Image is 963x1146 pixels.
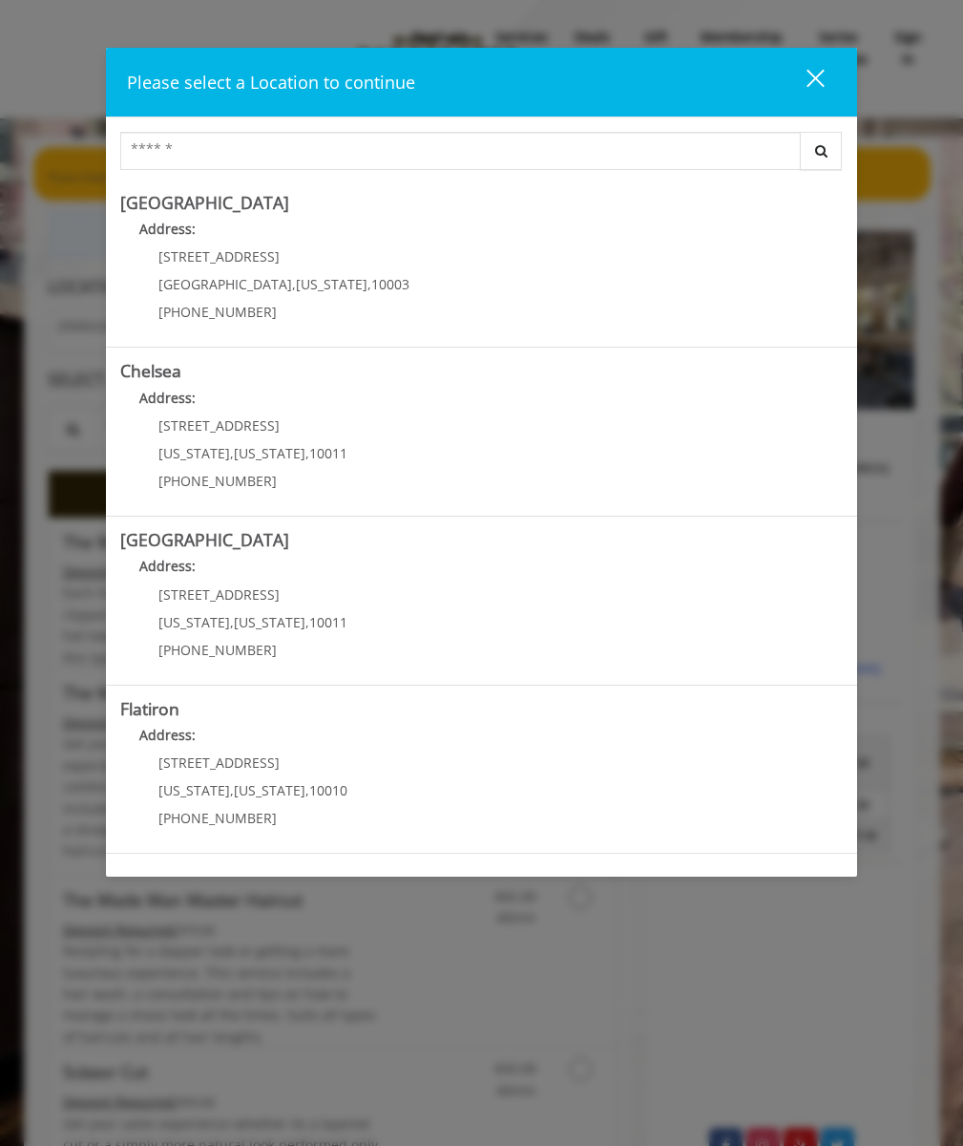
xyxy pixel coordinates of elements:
[234,781,305,799] span: [US_STATE]
[158,809,277,827] span: [PHONE_NUMBER]
[127,71,415,94] span: Please select a Location to continue
[120,528,289,551] b: [GEOGRAPHIC_DATA]
[158,275,292,293] span: [GEOGRAPHIC_DATA]
[785,68,823,96] div: close dialog
[120,865,248,888] b: Garment District
[158,247,280,265] span: [STREET_ADDRESS]
[296,275,367,293] span: [US_STATE]
[120,191,289,214] b: [GEOGRAPHIC_DATA]
[230,444,234,462] span: ,
[158,472,277,490] span: [PHONE_NUMBER]
[309,781,347,799] span: 10010
[367,275,371,293] span: ,
[139,726,196,744] b: Address:
[158,641,277,659] span: [PHONE_NUMBER]
[234,613,305,631] span: [US_STATE]
[371,275,409,293] span: 10003
[305,613,309,631] span: ,
[230,781,234,799] span: ,
[234,444,305,462] span: [US_STATE]
[158,416,280,435] span: [STREET_ADDRESS]
[158,613,230,631] span: [US_STATE]
[158,781,230,799] span: [US_STATE]
[120,359,181,382] b: Chelsea
[139,389,196,407] b: Address:
[158,585,280,604] span: [STREET_ADDRESS]
[309,444,347,462] span: 10011
[305,444,309,462] span: ,
[305,781,309,799] span: ,
[139,220,196,238] b: Address:
[139,557,196,575] b: Address:
[309,613,347,631] span: 10011
[120,132,843,180] div: Center Select
[120,132,801,170] input: Search Center
[292,275,296,293] span: ,
[230,613,234,631] span: ,
[771,62,836,101] button: close dialog
[158,753,280,772] span: [STREET_ADDRESS]
[158,444,230,462] span: [US_STATE]
[158,303,277,321] span: [PHONE_NUMBER]
[810,144,832,158] i: Search button
[120,697,179,720] b: Flatiron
